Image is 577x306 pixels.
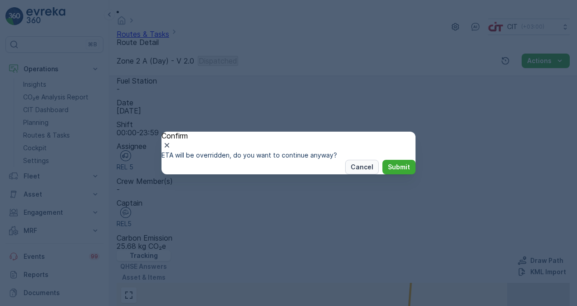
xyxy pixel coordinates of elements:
button: Cancel [345,160,379,174]
button: Submit [382,160,416,174]
p: Cancel [351,163,373,172]
p: ETA will be overridden, do you want to continue anyway? [161,151,416,160]
p: Submit [388,163,410,172]
p: Confirm [161,132,416,140]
